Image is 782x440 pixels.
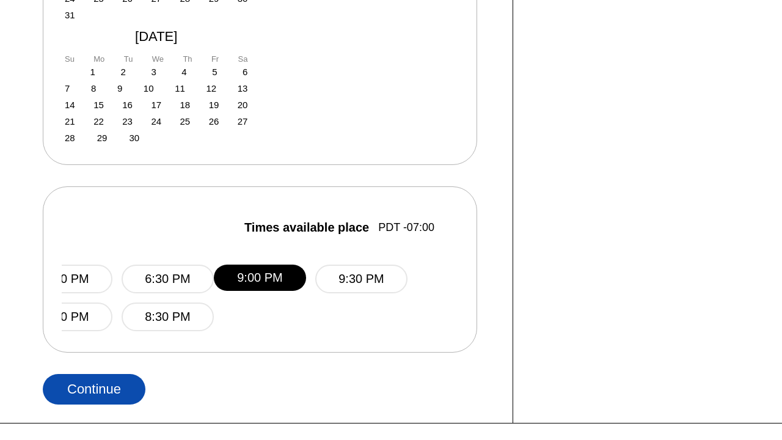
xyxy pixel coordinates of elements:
[20,302,112,331] button: 8:00 PM
[175,83,185,94] div: Choose Thursday, September 11th, 2025
[124,54,133,64] div: Tu
[65,116,75,127] div: Choose Sunday, September 21st, 2025
[129,133,139,143] div: Choose Tuesday, September 30th, 2025
[65,100,75,110] div: Choose Sunday, September 14th, 2025
[151,116,161,127] div: Choose Wednesday, September 24th, 2025
[122,100,133,110] div: Choose Tuesday, September 16th, 2025
[238,83,248,94] div: Choose Saturday, September 13th, 2025
[122,116,133,127] div: Choose Tuesday, September 23rd, 2025
[206,83,216,94] div: Choose Friday, September 12th, 2025
[152,54,164,64] div: We
[90,67,95,77] div: Choose Monday, September 1st, 2025
[122,265,214,293] button: 6:30 PM
[214,265,306,291] button: 9:00 PM
[180,116,191,127] div: Choose Thursday, September 25th, 2025
[97,133,108,143] div: Choose Monday, September 29th, 2025
[315,265,407,293] button: 9:30 PM
[65,10,75,20] div: Choose Sunday, August 31st, 2025
[180,100,191,110] div: Choose Thursday, September 18th, 2025
[65,83,70,94] div: Choose Sunday, September 7th, 2025
[151,100,161,110] div: Choose Wednesday, September 17th, 2025
[93,116,104,127] div: Choose Monday, September 22nd, 2025
[65,54,75,64] div: Su
[43,374,145,405] button: Continue
[238,100,248,110] div: Choose Saturday, September 20th, 2025
[378,221,434,234] span: PDT -07:00
[65,67,248,143] div: month 2025-09
[209,100,219,110] div: Choose Friday, September 19th, 2025
[93,100,104,110] div: Choose Monday, September 15th, 2025
[238,54,248,64] div: Sa
[183,54,192,64] div: Th
[122,302,214,331] button: 8:30 PM
[238,116,248,127] div: Choose Saturday, September 27th, 2025
[212,67,217,77] div: Choose Friday, September 5th, 2025
[117,83,122,94] div: Choose Tuesday, September 9th, 2025
[244,221,369,234] span: Times available place
[65,133,75,143] div: Choose Sunday, September 28th, 2025
[120,67,125,77] div: Choose Tuesday, September 2nd, 2025
[62,28,251,45] div: [DATE]
[209,116,219,127] div: Choose Friday, September 26th, 2025
[91,83,96,94] div: Choose Monday, September 8th, 2025
[151,67,156,77] div: Choose Wednesday, September 3rd, 2025
[211,54,219,64] div: Fr
[181,67,186,77] div: Choose Thursday, September 4th, 2025
[93,54,104,64] div: Mo
[20,265,112,293] button: 6:00 PM
[243,67,247,77] div: Choose Saturday, September 6th, 2025
[144,83,154,94] div: Choose Wednesday, September 10th, 2025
